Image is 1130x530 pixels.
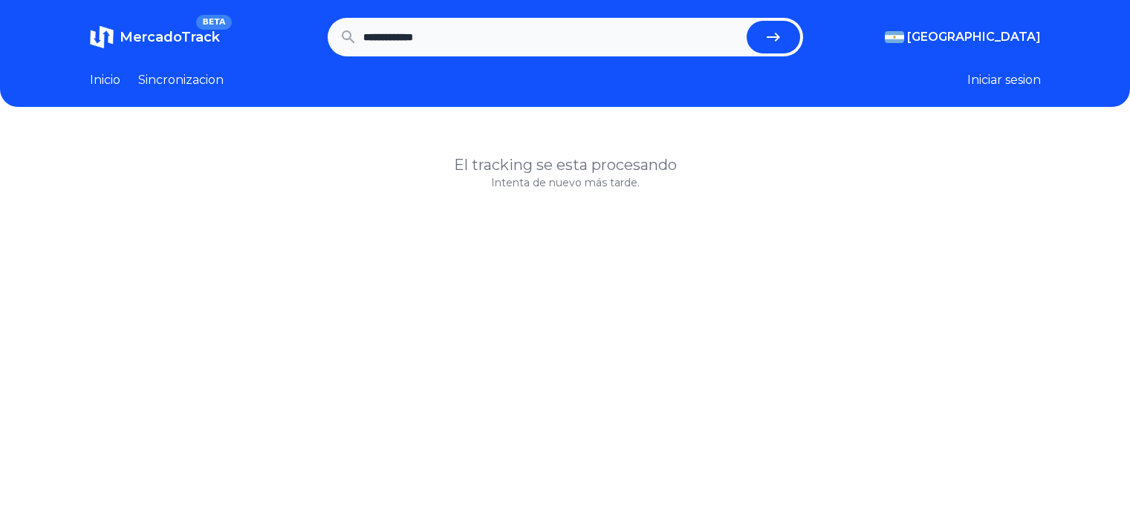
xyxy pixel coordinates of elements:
span: MercadoTrack [120,29,220,45]
span: [GEOGRAPHIC_DATA] [907,28,1041,46]
a: Inicio [90,71,120,89]
a: Sincronizacion [138,71,224,89]
a: MercadoTrackBETA [90,25,220,49]
span: BETA [196,15,231,30]
p: Intenta de nuevo más tarde. [90,175,1041,190]
img: Argentina [885,31,904,43]
button: Iniciar sesion [967,71,1041,89]
button: [GEOGRAPHIC_DATA] [885,28,1041,46]
img: MercadoTrack [90,25,114,49]
h1: El tracking se esta procesando [90,154,1041,175]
